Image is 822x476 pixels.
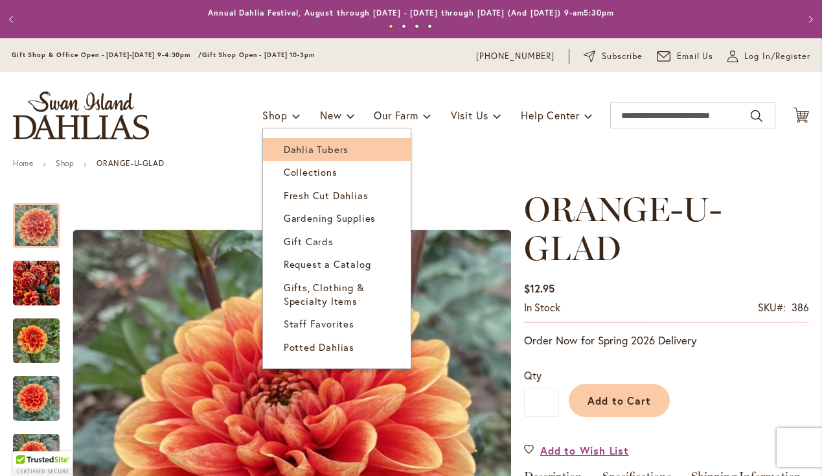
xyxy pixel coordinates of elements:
span: Qty [524,368,542,382]
a: Email Us [657,50,714,63]
span: Log In/Register [744,50,810,63]
span: Email Us [677,50,714,63]
img: Orange-U-Glad [13,252,60,315]
span: Our Farm [374,108,418,122]
span: Fresh Cut Dahlias [284,189,369,202]
span: Visit Us [451,108,488,122]
button: 3 of 4 [415,24,419,29]
button: 1 of 4 [389,24,393,29]
a: Subscribe [584,50,643,63]
span: Staff Favorites [284,317,354,330]
button: 4 of 4 [428,24,432,29]
a: Shop [56,158,74,168]
div: Orange-U-Glad [13,305,73,363]
span: Add to Cart [588,394,652,407]
span: In stock [524,300,560,314]
div: Orange-U-Glad [13,248,73,305]
span: Dahlia Tubers [284,143,348,156]
span: Request a Catalog [284,257,371,270]
span: New [320,108,341,122]
div: Orange-U-Glad [13,363,73,421]
span: Gardening Supplies [284,211,376,224]
img: Orange-U-Glad [13,310,60,372]
span: Collections [284,165,337,178]
a: Annual Dahlia Festival, August through [DATE] - [DATE] through [DATE] (And [DATE]) 9-am5:30pm [208,8,614,18]
span: Add to Wish List [540,443,629,458]
a: store logo [13,91,149,139]
span: Gifts, Clothing & Specialty Items [284,281,365,307]
div: 386 [792,300,809,315]
span: Shop [262,108,288,122]
a: Home [13,158,33,168]
a: Gift Cards [263,230,411,253]
button: 2 of 4 [402,24,406,29]
span: Subscribe [602,50,643,63]
span: $12.95 [524,281,554,295]
span: Potted Dahlias [284,340,354,353]
strong: ORANGE-U-GLAD [97,158,164,168]
div: Availability [524,300,560,315]
img: Orange-U-Glad [13,368,60,430]
p: Order Now for Spring 2026 Delivery [524,333,809,348]
span: ORANGE-U-GLAD [524,189,722,268]
button: Next [796,6,822,32]
iframe: Launch Accessibility Center [10,430,46,466]
a: Add to Wish List [524,443,629,458]
span: Gift Shop Open - [DATE] 10-3pm [202,51,315,59]
span: Gift Shop & Office Open - [DATE]-[DATE] 9-4:30pm / [12,51,202,59]
a: [PHONE_NUMBER] [476,50,554,63]
strong: SKU [758,300,786,314]
span: Help Center [521,108,580,122]
button: Add to Cart [569,384,670,417]
div: Orange-U-Glad [13,190,73,248]
a: Log In/Register [727,50,810,63]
